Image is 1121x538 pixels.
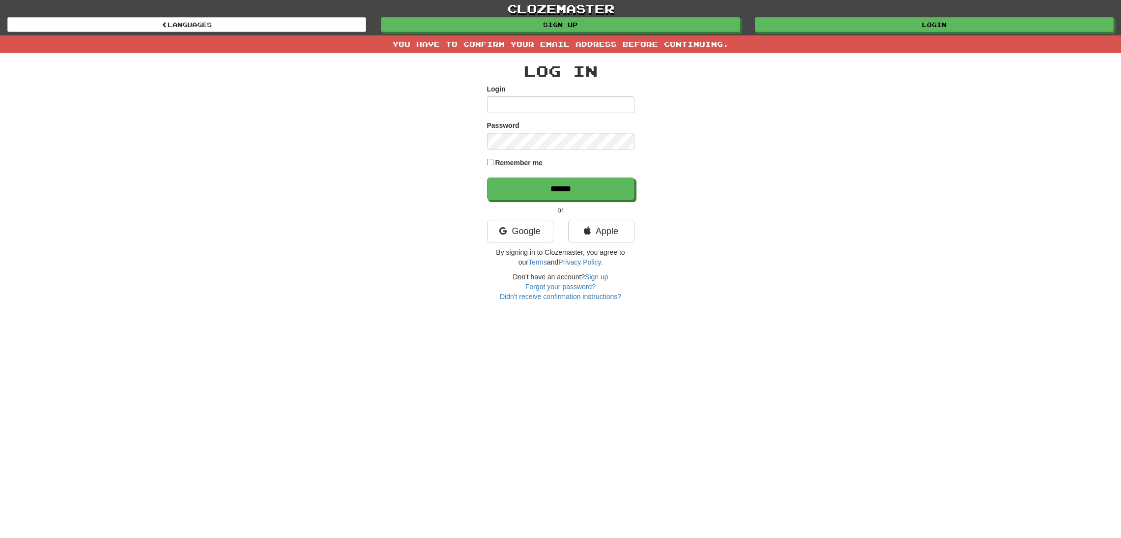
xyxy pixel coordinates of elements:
a: Sign up [381,17,740,32]
label: Password [487,120,519,130]
p: or [487,205,634,215]
a: Apple [568,220,634,242]
a: Sign up [585,273,608,281]
a: Login [755,17,1114,32]
div: Don't have an account? [487,272,634,301]
a: Forgot your password? [525,283,596,291]
label: Login [487,84,506,94]
a: Google [487,220,553,242]
p: By signing in to Clozemaster, you agree to our and . [487,247,634,267]
h2: Log In [487,63,634,79]
a: Terms [528,258,547,266]
label: Remember me [495,158,543,168]
a: Privacy Policy [558,258,601,266]
a: Languages [7,17,366,32]
a: Didn't receive confirmation instructions? [500,293,621,300]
